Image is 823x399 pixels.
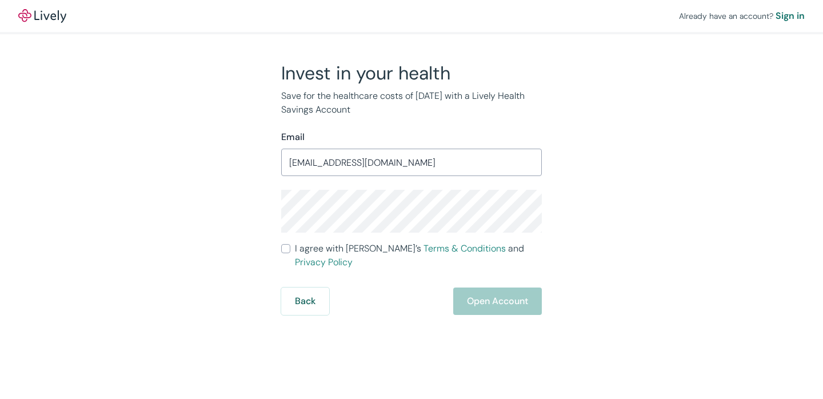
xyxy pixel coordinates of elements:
h2: Invest in your health [281,62,542,85]
span: I agree with [PERSON_NAME]’s and [295,242,542,269]
a: Sign in [776,9,805,23]
a: Terms & Conditions [424,242,506,254]
label: Email [281,130,305,144]
p: Save for the healthcare costs of [DATE] with a Lively Health Savings Account [281,89,542,117]
keeper-lock: Open Keeper Popup [520,155,534,169]
button: Back [281,288,329,315]
div: Already have an account? [679,9,805,23]
a: LivelyLively [18,9,66,23]
a: Privacy Policy [295,256,353,268]
img: Lively [18,9,66,23]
